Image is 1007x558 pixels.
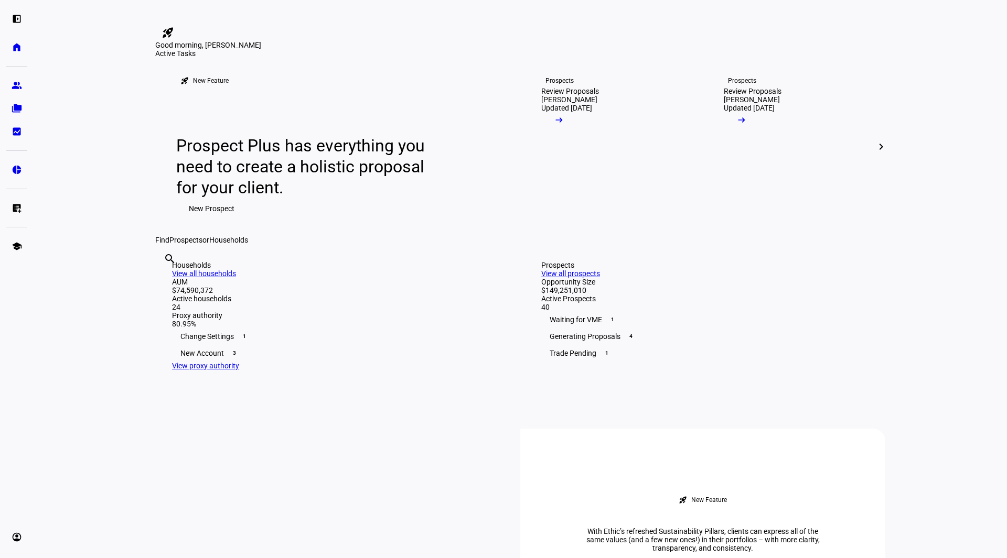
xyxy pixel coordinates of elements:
[627,332,635,341] span: 4
[724,104,775,112] div: Updated [DATE]
[12,126,22,137] eth-mat-symbol: bid_landscape
[12,532,22,542] eth-mat-symbol: account_circle
[172,311,499,320] div: Proxy authority
[176,135,435,198] div: Prospect Plus has everything you need to create a holistic proposal for your client.
[707,58,881,236] a: ProspectsReview Proposals[PERSON_NAME]Updated [DATE]
[164,253,176,265] mat-icon: search
[6,37,27,58] a: home
[162,26,174,39] mat-icon: rocket_launch
[180,76,189,85] mat-icon: rocket_launch
[545,76,574,85] div: Prospects
[155,41,885,49] div: Good morning, [PERSON_NAME]
[172,345,499,362] div: New Account
[12,103,22,114] eth-mat-symbol: folder_copy
[12,80,22,91] eth-mat-symbol: group
[541,269,600,278] a: View all prospects
[12,203,22,213] eth-mat-symbol: list_alt_add
[875,140,887,153] mat-icon: chevron_right
[736,115,747,125] mat-icon: arrow_right_alt
[724,95,780,104] div: [PERSON_NAME]
[6,121,27,142] a: bid_landscape
[541,328,869,345] div: Generating Proposals
[176,198,247,219] button: New Prospect
[603,349,611,357] span: 1
[541,278,869,286] div: Opportunity Size
[12,241,22,251] eth-mat-symbol: school
[554,115,564,125] mat-icon: arrow_right_alt
[691,496,727,504] div: New Feature
[209,236,248,244] span: Households
[12,42,22,52] eth-mat-symbol: home
[724,87,781,95] div: Review Proposals
[541,261,869,269] div: Prospects
[230,349,239,357] span: 3
[172,261,499,269] div: Households
[541,286,869,294] div: $149,251,010
[155,49,885,58] div: Active Tasks
[172,362,239,370] a: View proxy authority
[12,14,22,24] eth-mat-symbol: left_panel_open
[728,76,756,85] div: Prospects
[172,278,499,286] div: AUM
[541,95,597,104] div: [PERSON_NAME]
[541,87,599,95] div: Review Proposals
[172,328,499,345] div: Change Settings
[172,320,499,328] div: 80.95%
[608,315,617,324] span: 1
[541,311,869,328] div: Waiting for VME
[172,286,499,294] div: $74,590,372
[6,159,27,180] a: pie_chart
[164,267,166,279] input: Enter name of prospect or household
[541,104,592,112] div: Updated [DATE]
[541,345,869,362] div: Trade Pending
[240,332,249,341] span: 1
[169,236,202,244] span: Prospects
[541,303,869,311] div: 40
[6,75,27,96] a: group
[679,496,687,504] mat-icon: rocket_launch
[572,527,834,552] div: With Ethic’s refreshed Sustainability Pillars, clients can express all of the same values (and a ...
[12,165,22,175] eth-mat-symbol: pie_chart
[155,236,885,244] div: Find or
[172,294,499,303] div: Active households
[524,58,699,236] a: ProspectsReview Proposals[PERSON_NAME]Updated [DATE]
[193,76,229,85] div: New Feature
[172,269,236,278] a: View all households
[189,198,234,219] span: New Prospect
[172,303,499,311] div: 24
[541,294,869,303] div: Active Prospects
[6,98,27,119] a: folder_copy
